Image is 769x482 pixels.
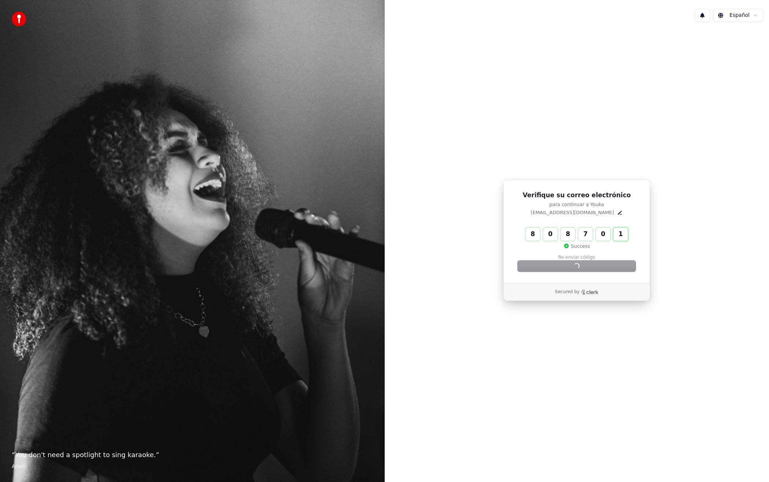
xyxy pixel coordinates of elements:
p: para continuar a Youka [518,201,636,208]
p: Success [563,243,590,250]
p: [EMAIL_ADDRESS][DOMAIN_NAME] [531,209,614,216]
input: Enter verification code [525,228,643,241]
h1: Verifique su correo electrónico [518,191,636,200]
footer: Anon [12,463,373,470]
p: Secured by [555,289,580,295]
img: youka [12,12,26,26]
a: Clerk logo [581,289,599,295]
p: “ You don't need a spotlight to sing karaoke. ” [12,450,373,460]
button: Edit [617,210,623,216]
